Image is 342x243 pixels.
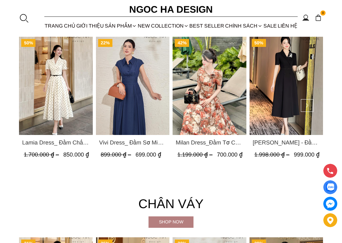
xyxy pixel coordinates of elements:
[250,37,323,135] a: Product image - Irene Dress - Đầm Vest Dáng Xòe Kèm Đai D713
[263,17,277,34] a: SALE
[76,17,104,34] a: GIỚI THIỆU
[189,17,225,34] a: BEST SELLER
[217,151,243,158] span: 700.000 ₫
[254,151,291,158] span: 1.998.000 ₫
[173,37,246,135] a: Product image - Milan Dress_Đầm Tơ Cổ Tròn Đính Hoa, Tùng Xếp Ly D893
[22,138,90,147] a: Link to Lamia Dress_ Đầm Chấm Bi Cổ Vest Màu Kem D1003
[137,17,189,34] a: NEW COLLECTION
[253,138,320,147] span: [PERSON_NAME] - Đầm Vest Dáng Xòe Kèm Đai D713
[326,183,334,191] img: Display image
[149,216,193,228] a: Shop now
[63,151,89,158] span: 850.000 ₫
[96,37,170,135] a: Product image - Vivi Dress_ Đầm Sơ Mi Rớt Vai Bò Lụa Màu Xanh D1000
[24,151,60,158] span: 1.700.000 ₫
[136,151,161,158] span: 699.000 ₫
[44,17,76,34] a: TRANG CHỦ
[19,37,93,135] a: Product image - Lamia Dress_ Đầm Chấm Bi Cổ Vest Màu Kem D1003
[149,218,193,225] div: Shop now
[277,17,298,34] a: LIÊN HỆ
[225,17,263,34] div: Chính sách
[253,138,320,147] a: Link to Irene Dress - Đầm Vest Dáng Xòe Kèm Đai D713
[294,151,320,158] span: 999.000 ₫
[108,2,234,17] a: Ngoc Ha Design
[315,14,322,21] img: img-CART-ICON-ksit0nf1
[323,180,337,194] a: Display image
[320,10,326,16] span: 0
[99,138,167,147] span: Vivi Dress_ Đầm Sơ Mi Rớt Vai Bò Lụa Màu Xanh D1000
[101,151,133,158] span: 899.000 ₫
[176,138,243,147] span: Milan Dress_Đầm Tơ Cổ Tròn [PERSON_NAME], Tùng Xếp Ly D893
[22,138,90,147] span: Lamia Dress_ Đầm Chấm Bi Cổ Vest Màu Kem D1003
[104,17,137,34] div: SẢN PHẨM
[323,197,337,211] a: messenger
[99,138,167,147] a: Link to Vivi Dress_ Đầm Sơ Mi Rớt Vai Bò Lụa Màu Xanh D1000
[19,194,323,214] h4: Chân váy
[177,151,214,158] span: 1.199.000 ₫
[176,138,243,147] a: Link to Milan Dress_Đầm Tơ Cổ Tròn Đính Hoa, Tùng Xếp Ly D893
